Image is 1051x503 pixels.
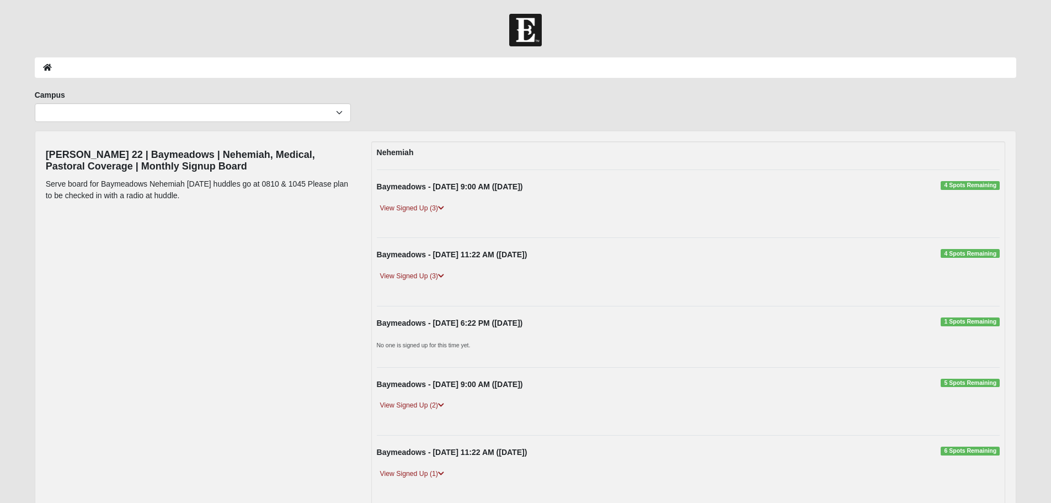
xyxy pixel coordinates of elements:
[941,249,1000,258] span: 4 Spots Remaining
[377,448,527,457] strong: Baymeadows - [DATE] 11:22 AM ([DATE])
[377,400,447,411] a: View Signed Up (2)
[46,178,355,202] p: Serve board for Baymeadows Nehemiah [DATE] huddles go at 0810 & 1045 Please plan to be checked in...
[941,181,1000,190] span: 4 Spots Remaining
[46,149,355,173] h4: [PERSON_NAME] 22 | Baymeadows | Nehemiah, Medical, Pastoral Coverage | Monthly Signup Board
[377,342,471,348] small: No one is signed up for this time yet.
[35,89,65,100] label: Campus
[377,271,447,282] a: View Signed Up (3)
[377,319,523,327] strong: Baymeadows - [DATE] 6:22 PM ([DATE])
[377,380,523,389] strong: Baymeadows - [DATE] 9:00 AM ([DATE])
[941,447,1000,456] span: 6 Spots Remaining
[509,14,542,46] img: Church of Eleven22 Logo
[377,250,527,259] strong: Baymeadows - [DATE] 11:22 AM ([DATE])
[377,468,447,480] a: View Signed Up (1)
[377,182,523,191] strong: Baymeadows - [DATE] 9:00 AM ([DATE])
[377,203,447,214] a: View Signed Up (3)
[941,317,1000,326] span: 1 Spots Remaining
[377,148,414,157] strong: Nehemiah
[941,379,1000,388] span: 5 Spots Remaining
